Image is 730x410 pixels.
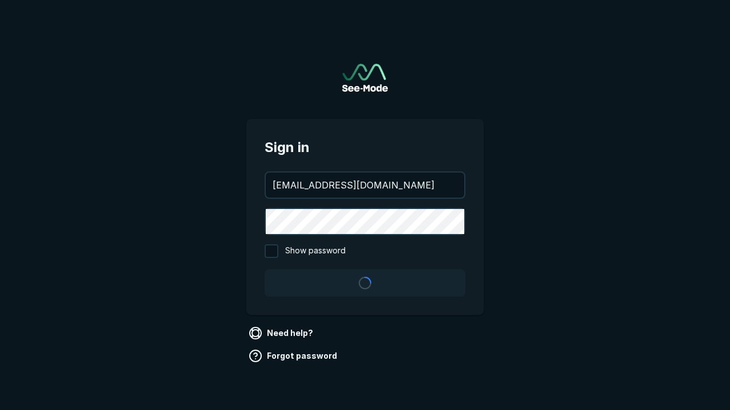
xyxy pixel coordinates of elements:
a: Go to sign in [342,64,388,92]
a: Need help? [246,324,318,342]
span: Sign in [265,137,465,158]
img: See-Mode Logo [342,64,388,92]
span: Show password [285,244,346,258]
input: your@email.com [266,173,464,198]
a: Forgot password [246,347,342,365]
